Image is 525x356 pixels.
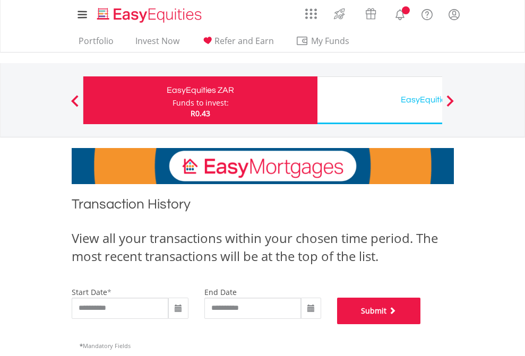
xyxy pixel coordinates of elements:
a: Refer and Earn [197,36,278,52]
a: My Profile [441,3,468,26]
span: Mandatory Fields [80,342,131,350]
a: Home page [93,3,206,24]
button: Previous [64,100,85,111]
span: Refer and Earn [214,35,274,47]
button: Next [440,100,461,111]
a: Vouchers [355,3,386,22]
img: thrive-v2.svg [331,5,348,22]
img: vouchers-v2.svg [362,5,380,22]
a: FAQ's and Support [414,3,441,24]
div: EasyEquities ZAR [90,83,311,98]
div: Funds to invest: [173,98,229,108]
div: View all your transactions within your chosen time period. The most recent transactions will be a... [72,229,454,266]
a: Notifications [386,3,414,24]
img: EasyEquities_Logo.png [95,6,206,24]
a: AppsGrid [298,3,324,20]
a: Invest Now [131,36,184,52]
button: Submit [337,298,421,324]
a: Portfolio [74,36,118,52]
span: R0.43 [191,108,210,118]
h1: Transaction History [72,195,454,219]
label: start date [72,287,107,297]
img: grid-menu-icon.svg [305,8,317,20]
label: end date [204,287,237,297]
img: EasyMortage Promotion Banner [72,148,454,184]
span: My Funds [296,34,365,48]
